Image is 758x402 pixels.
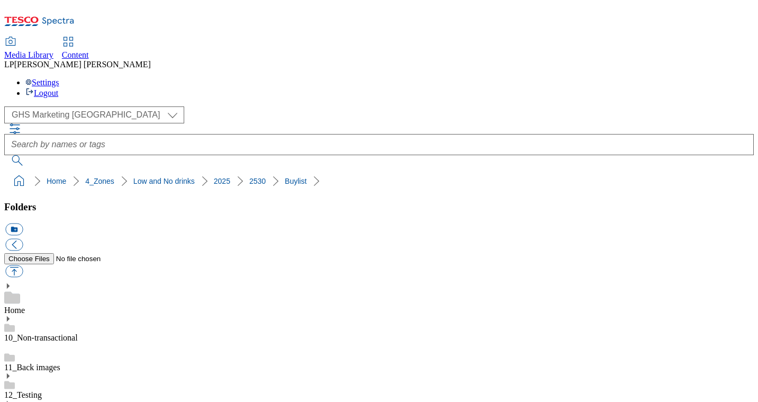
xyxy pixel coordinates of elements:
[4,306,25,315] a: Home
[249,177,266,185] a: 2530
[214,177,230,185] a: 2025
[85,177,114,185] a: 4_Zones
[4,201,754,213] h3: Folders
[14,60,151,69] span: [PERSON_NAME] [PERSON_NAME]
[62,50,89,59] span: Content
[4,171,754,191] nav: breadcrumb
[62,38,89,60] a: Content
[25,88,58,97] a: Logout
[285,177,306,185] a: Buylist
[133,177,195,185] a: Low and No drinks
[25,78,59,87] a: Settings
[47,177,66,185] a: Home
[4,333,78,342] a: 10_Non-transactional
[4,363,60,372] a: 11_Back images
[4,390,42,399] a: 12_Testing
[4,50,53,59] span: Media Library
[4,60,14,69] span: LP
[4,134,754,155] input: Search by names or tags
[4,38,53,60] a: Media Library
[11,173,28,190] a: home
